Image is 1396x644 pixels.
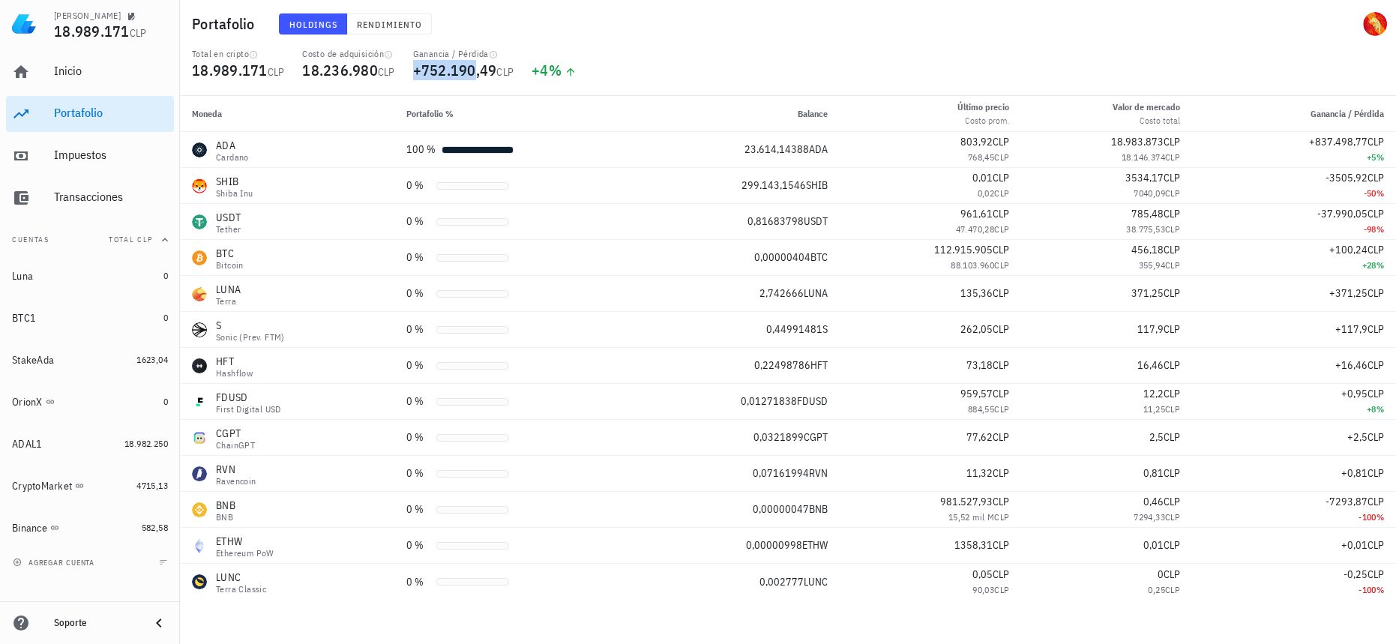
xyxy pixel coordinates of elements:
[406,108,454,119] span: Portafolio %
[960,322,993,336] span: 262,05
[1368,466,1384,480] span: CLP
[1368,322,1384,336] span: CLP
[12,438,42,451] div: ADAL1
[413,48,514,60] div: Ganancia / Pérdida
[180,96,394,132] th: Moneda
[960,286,993,300] span: 135,36
[192,430,207,445] div: CGPT-icon
[1143,538,1164,552] span: 0,01
[1204,402,1384,417] div: +8
[406,250,430,265] div: 0 %
[6,384,174,420] a: OrionX 0
[994,403,1009,415] span: CLP
[972,584,994,595] span: 90,03
[163,312,168,323] span: 0
[1164,286,1180,300] span: CLP
[109,235,153,244] span: Total CLP
[216,513,235,522] div: BNB
[960,387,993,400] span: 959,57
[1377,511,1384,523] span: %
[972,171,993,184] span: 0,01
[216,138,249,153] div: ADA
[1377,151,1384,163] span: %
[54,10,121,22] div: [PERSON_NAME]
[6,468,174,504] a: CryptoMarket 4715,13
[192,286,207,301] div: LUNA-icon
[216,405,281,414] div: First Digital USD
[993,135,1009,148] span: CLP
[759,575,804,589] span: 0,002777
[1329,286,1368,300] span: +371,25
[16,558,94,568] span: agregar cuenta
[1204,258,1384,273] div: +28
[951,259,994,271] span: 88.103.960
[1165,223,1180,235] span: CLP
[1335,358,1368,372] span: +16,46
[804,430,828,444] span: CGPT
[216,441,255,450] div: ChainGPT
[302,60,378,80] span: 18.236.980
[1329,243,1368,256] span: +100,24
[54,106,168,120] div: Portafolio
[192,214,207,229] div: USDT-icon
[747,214,804,228] span: 0,81683798
[1164,495,1180,508] span: CLP
[1126,223,1165,235] span: 38.775,53
[804,286,828,300] span: LUNA
[216,534,274,549] div: ETHW
[994,187,1009,199] span: CLP
[268,65,285,79] span: CLP
[12,12,36,36] img: LedgiFi
[6,510,174,546] a: Binance 582,58
[1326,495,1368,508] span: -7293,87
[12,270,33,283] div: Luna
[1164,207,1180,220] span: CLP
[1347,430,1368,444] span: +2,5
[6,180,174,216] a: Transacciones
[394,96,636,132] th: Portafolio %: Sin ordenar. Pulse para ordenar de forma ascendente.
[1204,510,1384,525] div: -100
[809,466,828,480] span: RVN
[1368,135,1384,148] span: CLP
[216,153,249,162] div: Cardano
[957,114,1009,127] div: Costo prom.
[1165,259,1180,271] span: CLP
[1164,387,1180,400] span: CLP
[1164,430,1180,444] span: CLP
[406,574,430,590] div: 0 %
[216,477,256,486] div: Ravencoin
[216,426,255,441] div: CGPT
[192,502,207,517] div: BNB-icon
[6,258,174,294] a: Luna 0
[966,358,993,372] span: 73,18
[406,178,430,193] div: 0 %
[406,322,430,337] div: 0 %
[966,430,993,444] span: 77,62
[1164,568,1180,581] span: CLP
[994,223,1009,235] span: CLP
[216,369,253,378] div: Hashflow
[54,148,168,162] div: Impuestos
[406,358,430,373] div: 0 %
[955,223,994,235] span: 47.470,28
[753,466,809,480] span: 0,07161994
[1158,568,1164,581] span: 0
[804,575,828,589] span: LUNC
[1113,114,1180,127] div: Costo total
[216,333,285,342] div: Sonic (prev. FTM)
[1368,243,1384,256] span: CLP
[216,261,244,270] div: Bitcoin
[1377,187,1384,199] span: %
[216,549,274,558] div: Ethereum PoW
[302,48,394,60] div: Costo de adquisición
[993,322,1009,336] span: CLP
[993,358,1009,372] span: CLP
[753,502,809,516] span: 0,00000047
[216,390,281,405] div: FDUSD
[1204,222,1384,237] div: -98
[192,466,207,481] div: RVN-icon
[163,396,168,407] span: 0
[1143,387,1164,400] span: 12,2
[1326,171,1368,184] span: -3505,92
[1134,187,1165,199] span: 7040,09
